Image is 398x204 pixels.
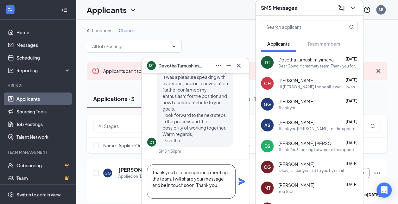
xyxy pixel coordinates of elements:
a: Home [16,26,71,39]
div: CG [264,164,271,170]
span: All Locations [87,28,112,33]
svg: WorkstreamLogo [7,6,13,13]
svg: MagnifyingGlass [370,124,375,129]
span: [DATE] [346,119,357,124]
svg: ChevronDown [171,44,176,49]
svg: Ellipses [373,169,381,177]
div: Thank You ! Looking forward to this opportunity! I'll be looking out for your message. [278,147,358,152]
div: Hi [PERSON_NAME] I hope all is well... I wanted to reach out to confirmed status of my candidancy... [278,84,358,90]
a: Scheduling [16,51,71,64]
a: TeamCrown [16,172,71,184]
a: Messages [16,39,71,51]
h1: Applicants [87,4,127,15]
span: Applicants [267,41,290,47]
span: [PERSON_NAME] [PERSON_NAME] [278,140,335,146]
div: Dear Cowgirl creamery team, Thank you for the opportunity to interview with you. I truly apprecia... [278,63,358,69]
a: Applicants [16,92,71,105]
div: You too! [278,189,293,194]
svg: Error [92,67,99,75]
svg: ChevronDown [349,4,357,12]
span: [DATE] [346,99,357,103]
span: Devotha Tumushimiyimana [158,62,203,69]
div: DT [149,140,154,145]
a: Talent Network [16,131,71,143]
div: MT [264,185,270,191]
div: GG [264,101,271,107]
span: [PERSON_NAME] [278,98,314,105]
b: [DATE] [367,192,380,197]
div: Okay, I already sent it to you by email. [278,168,345,173]
span: [PERSON_NAME] [278,119,314,125]
div: SR [378,7,383,12]
textarea: Thank you for coming in and meeting the team. I will share your message and be in touch soon. Tha... [147,164,236,199]
svg: Settings [8,191,14,198]
svg: Minimize [225,62,232,69]
span: Applicants can't schedule interviews. [103,68,230,74]
svg: Ellipses [215,62,222,69]
button: Cross [234,61,244,71]
span: [DATE] [346,57,357,61]
span: [DATE] [346,182,357,187]
a: Job Postings [16,118,71,131]
h5: [PERSON_NAME] [118,166,144,173]
div: CH [264,80,271,86]
div: Open Intercom Messenger [376,182,392,198]
button: ChevronDown [348,3,358,13]
span: Devotha Tumushimiyimana [278,56,334,63]
div: AS [264,122,270,128]
button: Ellipses [213,61,224,71]
svg: Collapse [61,7,67,13]
div: SMS 4:30pm [159,149,181,154]
span: [PERSON_NAME] [278,77,314,84]
button: ComposeMessage [336,3,346,13]
svg: Cross [375,67,382,75]
span: [DATE] [346,161,357,166]
div: DS [264,143,270,149]
span: [DATE] [346,140,357,145]
a: Sourcing Tools [16,105,71,118]
div: DT [265,59,270,66]
div: Applications · 3 [93,95,135,103]
svg: Analysis [8,67,14,73]
svg: QuestionInfo [363,6,371,14]
svg: ComposeMessage [338,4,345,12]
div: Switch to admin view [16,191,61,198]
span: Team members [307,41,340,47]
input: Search applicant [261,21,336,33]
span: Change [119,28,136,33]
div: Thank you [PERSON_NAME] for the update [278,126,355,131]
div: Reporting [16,67,71,73]
svg: Cross [235,62,243,69]
svg: MagnifyingGlass [349,24,354,29]
div: GG [104,170,111,176]
span: [PERSON_NAME] [278,182,314,188]
div: Hiring [8,83,69,88]
span: [DATE] [346,78,357,82]
div: Thank you [278,105,296,111]
button: Minimize [224,61,234,71]
span: [PERSON_NAME] [278,161,314,167]
div: Applied on [DATE] [118,173,152,180]
svg: Plane [238,178,246,185]
a: OnboardingCrown [16,159,71,172]
span: Name · Applied On [103,142,142,149]
input: All Job Postings [92,43,169,50]
h3: SMS Messages [261,4,297,11]
input: All Stages [98,123,156,130]
div: Team Management [8,150,69,155]
svg: ChevronDown [129,6,137,14]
